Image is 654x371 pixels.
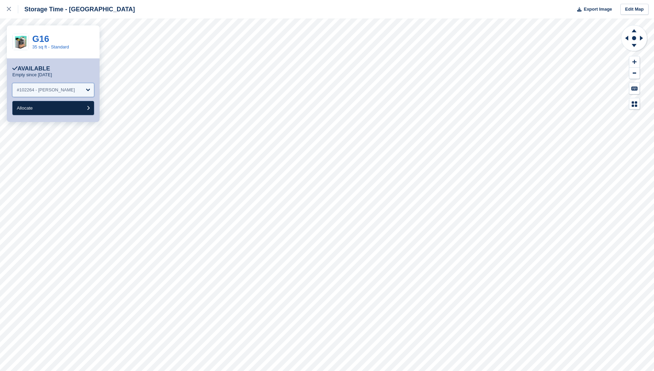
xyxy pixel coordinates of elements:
span: Allocate [17,105,33,111]
button: Keyboard Shortcuts [629,83,640,94]
button: Map Legend [629,98,640,110]
div: Available [12,65,50,72]
div: #102264 - [PERSON_NAME] [17,87,75,93]
a: G16 [32,34,49,44]
div: Storage Time - [GEOGRAPHIC_DATA] [18,5,135,13]
img: 35ft.jpg [13,34,28,50]
a: Edit Map [620,4,649,15]
a: 35 sq ft - Standard [32,44,69,49]
button: Zoom In [629,56,640,68]
button: Export Image [573,4,612,15]
button: Allocate [12,101,94,115]
p: Empty since [DATE] [12,72,52,78]
span: Export Image [584,6,612,13]
button: Zoom Out [629,68,640,79]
